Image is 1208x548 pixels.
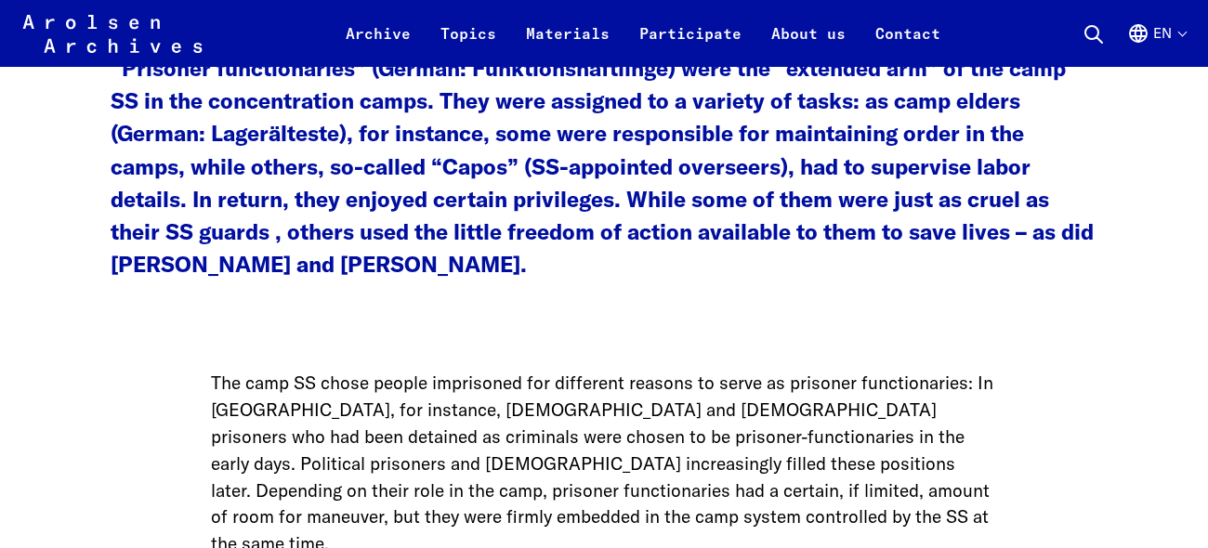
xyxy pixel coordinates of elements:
[860,22,955,67] a: Contact
[756,22,860,67] a: About us
[1127,22,1186,67] button: English, language selection
[426,22,511,67] a: Topics
[511,22,624,67] a: Materials
[624,22,756,67] a: Participate
[331,22,426,67] a: Archive
[331,11,955,56] nav: Primary
[111,55,1094,278] strong: “Prisoner functionaries” (German: Funktionshäftlinge) were the “extended arm” of the camp SS in t...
